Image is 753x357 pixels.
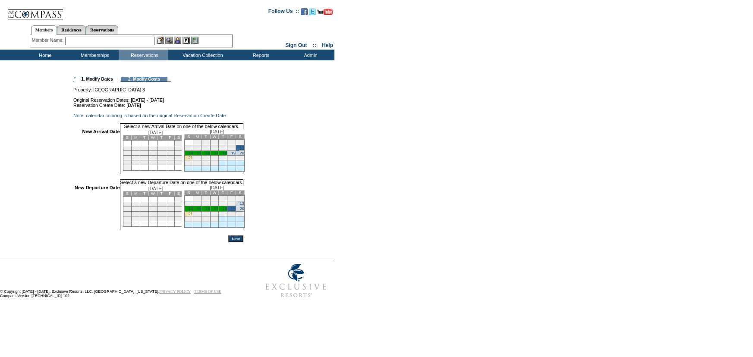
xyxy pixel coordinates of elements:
td: Reports [235,50,285,60]
td: 11 [140,207,149,212]
td: 10 [210,145,219,151]
a: 17 [214,207,218,211]
td: F [227,135,236,139]
td: 24 [132,160,140,165]
td: 14 [166,151,174,156]
td: 3 [132,146,140,151]
td: 27 [157,160,166,165]
td: 28 [184,160,193,166]
img: Follow us on Twitter [309,8,316,15]
td: 22 [174,156,183,160]
td: Home [19,50,69,60]
img: View [165,37,173,44]
td: 29 [174,216,183,221]
td: W [149,191,158,196]
td: 9 [123,207,132,212]
a: 20 [240,207,244,211]
td: S [123,191,132,196]
img: Subscribe to our YouTube Channel [317,9,333,15]
td: F [166,135,174,140]
td: 4 [219,196,227,201]
a: 17 [214,151,218,155]
td: 26 [149,216,158,221]
td: 6 [157,146,166,151]
td: 10 [132,207,140,212]
td: 27 [236,212,245,216]
div: Member Name: [32,37,65,44]
td: 12 [227,145,236,151]
td: 6 [157,202,166,207]
td: S [184,191,193,195]
td: W [210,135,219,139]
td: Select a new Departure Date on one of the below calendars. [120,179,244,185]
td: 25 [140,160,149,165]
td: 21 [166,212,174,216]
a: 19 [230,206,236,211]
td: New Arrival Date [75,129,120,174]
td: 4 [219,140,227,145]
td: 7 [166,202,174,207]
td: 25 [140,216,149,221]
td: 2 [202,196,210,201]
td: 30 [202,216,210,222]
a: 18 [223,151,227,155]
a: 13 [239,145,244,150]
td: 23 [202,156,210,160]
td: 18 [140,156,149,160]
td: T [202,135,210,139]
td: 15 [174,207,183,212]
td: New Departure Date [75,185,120,230]
td: 3 [132,202,140,207]
td: 13 [157,151,166,156]
td: 10 [132,151,140,156]
a: 15 [197,151,201,155]
a: 14 [188,151,192,155]
td: M [193,135,202,139]
a: 13 [240,201,244,206]
td: 29 [193,160,202,166]
td: 23 [202,212,210,216]
td: T [140,135,149,140]
td: M [132,191,140,196]
td: 19 [149,156,158,160]
td: T [219,191,227,195]
span: [DATE] [210,129,224,134]
td: 1 [193,196,202,201]
td: 20 [157,156,166,160]
td: 2. Modify Costs [121,77,167,82]
td: 9 [123,151,132,156]
td: 12 [227,201,236,206]
td: 2 [123,202,132,207]
td: Reservations [119,50,168,60]
td: 14 [166,207,174,212]
td: 26 [227,156,236,160]
a: 21 [188,212,192,216]
a: 15 [197,207,201,211]
td: F [227,191,236,195]
td: 11 [219,201,227,206]
td: S [174,191,183,196]
td: 3 [210,140,219,145]
td: 5 [149,146,158,151]
td: 24 [210,212,219,216]
td: S [236,135,245,139]
td: 11 [219,145,227,151]
td: Vacation Collection [168,50,235,60]
td: 22 [174,212,183,216]
a: TERMS OF USE [194,289,221,294]
td: 23 [123,160,132,165]
td: 8 [174,146,183,151]
span: [DATE] [148,130,163,135]
a: Subscribe to our YouTube Channel [317,11,333,16]
td: Follow Us :: [268,7,299,18]
img: Reservations [183,37,190,44]
td: 5 [227,196,236,201]
td: M [132,135,140,140]
td: T [202,191,210,195]
a: Follow us on Twitter [309,11,316,16]
td: 23 [123,216,132,221]
a: Help [322,42,333,48]
a: Reservations [86,25,118,34]
td: T [219,135,227,139]
td: 19 [149,212,158,216]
